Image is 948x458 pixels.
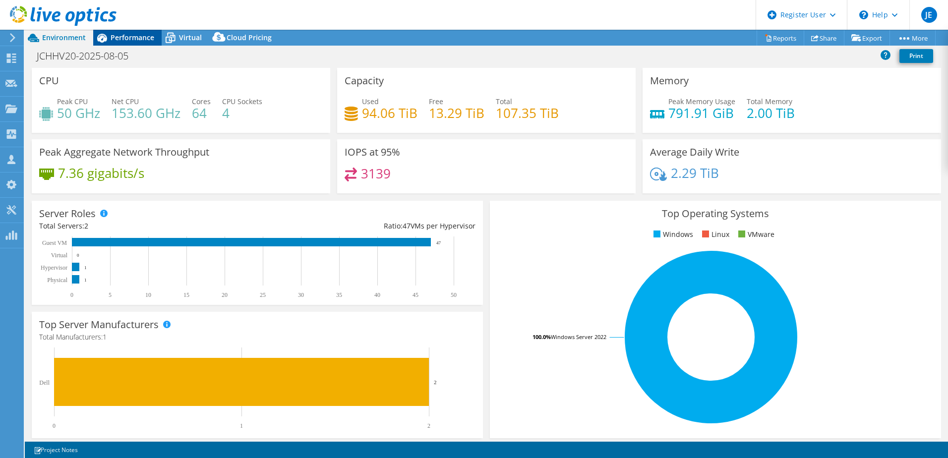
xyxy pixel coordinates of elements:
text: 15 [183,291,189,298]
h3: CPU [39,75,59,86]
h3: Memory [650,75,689,86]
li: Windows [651,229,693,240]
span: 1 [103,332,107,342]
h4: 13.29 TiB [429,108,484,118]
a: Share [804,30,844,46]
text: 40 [374,291,380,298]
text: Hypervisor [41,264,67,271]
text: Physical [47,277,67,284]
span: Used [362,97,379,106]
text: Guest VM [42,239,67,246]
text: Dell [39,379,50,386]
h3: Top Operating Systems [497,208,934,219]
text: 0 [70,291,73,298]
span: Free [429,97,443,106]
a: Reports [757,30,804,46]
svg: \n [859,10,868,19]
text: Virtual [51,252,68,259]
a: Project Notes [27,444,85,456]
text: 0 [77,253,79,258]
span: Cores [192,97,211,106]
h4: 7.36 gigabits/s [58,168,144,178]
text: 45 [413,291,418,298]
h4: 2.00 TiB [747,108,795,118]
a: Print [899,49,933,63]
h4: 791.91 GiB [668,108,735,118]
span: JE [921,7,937,23]
tspan: Windows Server 2022 [551,333,606,341]
text: 1 [84,265,87,270]
text: 10 [145,291,151,298]
a: Export [844,30,890,46]
h4: 107.35 TiB [496,108,559,118]
span: Total [496,97,512,106]
h4: 94.06 TiB [362,108,417,118]
span: 47 [403,221,411,230]
h3: Server Roles [39,208,96,219]
span: 2 [84,221,88,230]
text: 47 [436,240,441,245]
span: CPU Sockets [222,97,262,106]
text: 2 [427,422,430,429]
h4: 50 GHz [57,108,100,118]
h3: IOPS at 95% [345,147,400,158]
text: 1 [84,278,87,283]
text: 35 [336,291,342,298]
span: Total Memory [747,97,792,106]
li: VMware [736,229,774,240]
span: Virtual [179,33,202,42]
h3: Average Daily Write [650,147,739,158]
text: 20 [222,291,228,298]
text: 0 [53,422,56,429]
div: Ratio: VMs per Hypervisor [257,221,475,231]
h4: 64 [192,108,211,118]
span: Net CPU [112,97,139,106]
text: 5 [109,291,112,298]
h4: 2.29 TiB [671,168,719,178]
span: Environment [42,33,86,42]
span: Peak CPU [57,97,88,106]
h4: 4 [222,108,262,118]
div: Total Servers: [39,221,257,231]
h3: Top Server Manufacturers [39,319,159,330]
li: Linux [700,229,729,240]
span: Performance [111,33,154,42]
span: Peak Memory Usage [668,97,735,106]
text: 50 [451,291,457,298]
h4: 153.60 GHz [112,108,180,118]
h3: Capacity [345,75,384,86]
h4: Total Manufacturers: [39,332,475,343]
h1: JCHHV20-2025-08-05 [32,51,144,61]
tspan: 100.0% [533,333,551,341]
h4: 3139 [361,168,391,179]
text: 1 [240,422,243,429]
a: More [889,30,936,46]
text: 25 [260,291,266,298]
text: 30 [298,291,304,298]
h3: Peak Aggregate Network Throughput [39,147,209,158]
span: Cloud Pricing [227,33,272,42]
text: 2 [434,379,437,385]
